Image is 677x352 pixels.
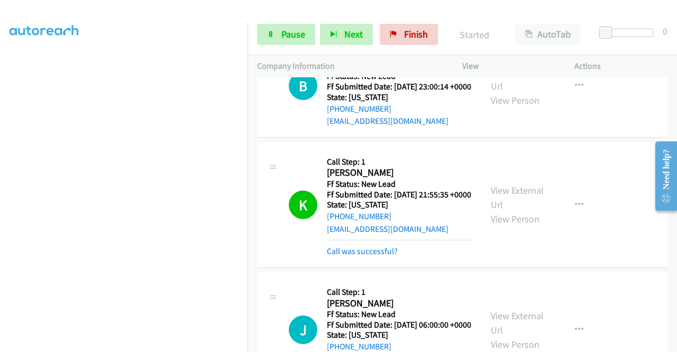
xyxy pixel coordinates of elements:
[327,341,391,351] a: [PHONE_NUMBER]
[344,28,363,40] span: Next
[574,60,667,73] p: Actions
[491,94,539,106] a: View Person
[327,320,472,330] h5: Ff Submitted Date: [DATE] 06:00:00 +0000
[380,24,438,45] a: Finish
[327,157,471,167] h5: Call Step: 1
[327,104,391,114] a: [PHONE_NUMBER]
[320,24,373,45] button: Next
[327,82,471,92] h5: Ff Submitted Date: [DATE] 23:00:14 +0000
[327,189,471,200] h5: Ff Submitted Date: [DATE] 21:55:35 +0000
[289,71,317,100] h1: B
[257,60,443,73] p: Company Information
[289,315,317,344] div: The call is yet to be attempted
[289,315,317,344] h1: J
[327,116,449,126] a: [EMAIL_ADDRESS][DOMAIN_NAME]
[404,28,428,40] span: Finish
[327,297,472,310] h2: [PERSON_NAME]
[257,24,315,45] a: Pause
[327,179,471,189] h5: Ff Status: New Lead
[605,29,653,37] div: Delay between calls (in seconds)
[327,309,472,320] h5: Ff Status: New Lead
[327,287,472,297] h5: Call Step: 1
[452,28,496,42] p: Started
[462,60,555,73] p: View
[327,92,471,103] h5: State: [US_STATE]
[327,200,471,210] h5: State: [US_STATE]
[327,246,398,256] a: Call was successful?
[515,24,581,45] button: AutoTab
[491,66,544,92] a: View External Url
[663,24,667,38] div: 0
[647,134,677,218] iframe: Resource Center
[491,184,544,211] a: View External Url
[491,338,539,350] a: View Person
[281,28,305,40] span: Pause
[289,71,317,100] div: The call is yet to be attempted
[327,167,471,179] h2: [PERSON_NAME]
[491,213,539,225] a: View Person
[327,211,391,221] a: [PHONE_NUMBER]
[491,310,544,336] a: View External Url
[289,191,317,219] h1: K
[327,330,472,340] h5: State: [US_STATE]
[327,224,449,234] a: [EMAIL_ADDRESS][DOMAIN_NAME]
